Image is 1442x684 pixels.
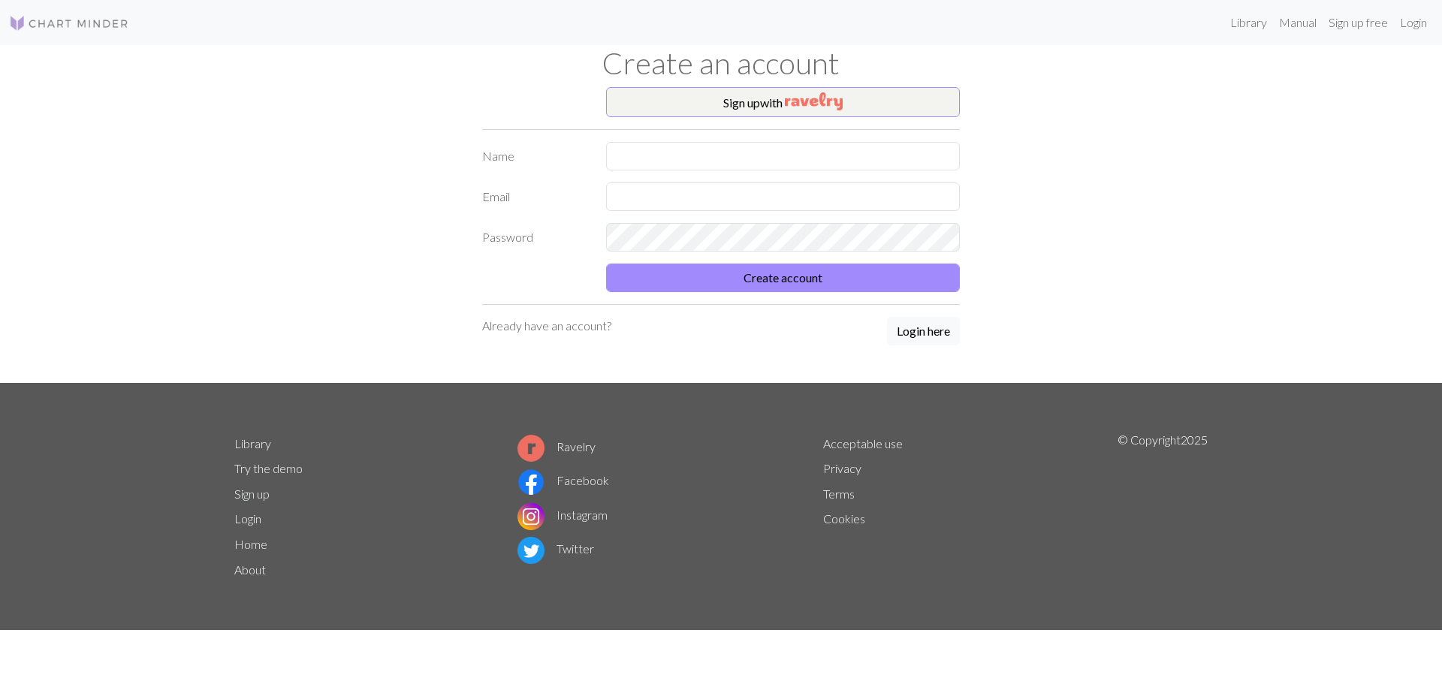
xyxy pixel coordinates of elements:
[473,182,597,211] label: Email
[887,317,960,345] button: Login here
[1273,8,1323,38] a: Manual
[225,45,1217,81] h1: Create an account
[517,439,596,453] a: Ravelry
[823,461,861,475] a: Privacy
[887,317,960,347] a: Login here
[606,87,960,117] button: Sign upwith
[517,473,609,487] a: Facebook
[606,264,960,292] button: Create account
[823,436,903,450] a: Acceptable use
[234,461,303,475] a: Try the demo
[473,142,597,170] label: Name
[517,469,545,496] img: Facebook logo
[234,487,270,501] a: Sign up
[517,435,545,462] img: Ravelry logo
[9,14,129,32] img: Logo
[1394,8,1433,38] a: Login
[823,487,855,501] a: Terms
[785,92,843,110] img: Ravelry
[1323,8,1394,38] a: Sign up free
[517,537,545,564] img: Twitter logo
[823,511,865,526] a: Cookies
[1224,8,1273,38] a: Library
[234,562,266,577] a: About
[234,511,261,526] a: Login
[473,223,597,252] label: Password
[517,508,608,522] a: Instagram
[234,436,271,450] a: Library
[517,503,545,530] img: Instagram logo
[1118,431,1208,583] p: © Copyright 2025
[482,317,611,335] p: Already have an account?
[517,541,594,556] a: Twitter
[234,537,267,551] a: Home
